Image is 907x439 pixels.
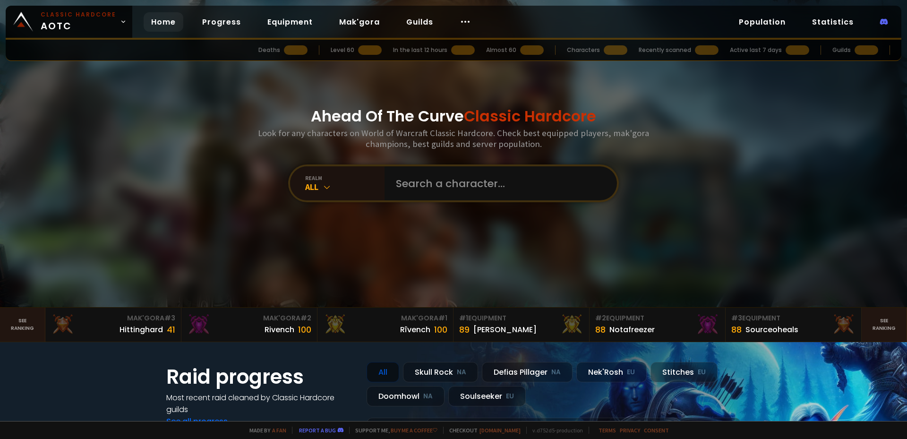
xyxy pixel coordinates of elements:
small: EU [698,368,706,377]
div: Rivench [265,324,294,336]
div: Mak'Gora [187,313,311,323]
a: Privacy [620,427,640,434]
div: Notafreezer [609,324,655,336]
div: Soulseeker [448,386,526,406]
h4: Most recent raid cleaned by Classic Hardcore guilds [166,392,355,415]
span: Checkout [443,427,521,434]
span: # 2 [595,313,606,323]
div: Active last 7 days [730,46,782,54]
h1: Raid progress [166,362,355,392]
div: [PERSON_NAME] [473,324,537,336]
a: Progress [195,12,248,32]
a: a fan [272,427,286,434]
span: # 2 [300,313,311,323]
div: Equipment [595,313,719,323]
small: Classic Hardcore [41,10,116,19]
div: Level 60 [331,46,354,54]
small: NA [551,368,561,377]
div: Equipment [459,313,583,323]
a: Report a bug [299,427,336,434]
div: 100 [298,323,311,336]
a: Mak'Gora#1Rîvench100 [317,308,453,342]
span: Made by [244,427,286,434]
div: In the last 12 hours [393,46,447,54]
small: NA [423,392,433,401]
span: Classic Hardcore [464,105,596,127]
a: Seeranking [862,308,907,342]
div: Deaths [258,46,280,54]
a: #3Equipment88Sourceoheals [726,308,862,342]
a: Statistics [804,12,861,32]
span: # 3 [731,313,742,323]
a: Mak'gora [332,12,387,32]
div: 89 [459,323,470,336]
a: Mak'Gora#2Rivench100 [181,308,317,342]
h1: Ahead Of The Curve [311,105,596,128]
div: Mak'Gora [51,313,175,323]
h3: Look for any characters on World of Warcraft Classic Hardcore. Check best equipped players, mak'g... [254,128,653,149]
div: 100 [434,323,447,336]
span: AOTC [41,10,116,33]
div: realm [305,174,385,181]
a: Home [144,12,183,32]
a: Terms [599,427,616,434]
a: Population [731,12,793,32]
small: EU [506,392,514,401]
div: 88 [595,323,606,336]
div: Doomhowl [367,386,445,406]
a: #2Equipment88Notafreezer [590,308,726,342]
div: Guilds [832,46,851,54]
a: Mak'Gora#3Hittinghard41 [45,308,181,342]
div: Almost 60 [486,46,516,54]
div: Mak'Gora [323,313,447,323]
div: Skull Rock [403,362,478,382]
a: Equipment [260,12,320,32]
span: Support me, [349,427,437,434]
div: 88 [731,323,742,336]
div: 41 [167,323,175,336]
a: Guilds [399,12,441,32]
div: Sourceoheals [745,324,798,336]
span: # 1 [438,313,447,323]
a: #1Equipment89[PERSON_NAME] [453,308,590,342]
a: Consent [644,427,669,434]
div: Rîvench [400,324,430,336]
small: EU [627,368,635,377]
div: Characters [567,46,600,54]
div: All [305,181,385,192]
a: See all progress [166,416,228,427]
div: All [367,362,399,382]
a: Buy me a coffee [391,427,437,434]
div: Hittinghard [120,324,163,336]
div: Equipment [731,313,856,323]
a: Classic HardcoreAOTC [6,6,132,38]
input: Search a character... [390,166,606,200]
span: # 1 [459,313,468,323]
div: Defias Pillager [482,362,573,382]
span: v. d752d5 - production [526,427,583,434]
span: # 3 [164,313,175,323]
a: [DOMAIN_NAME] [479,427,521,434]
small: NA [457,368,466,377]
div: Nek'Rosh [576,362,647,382]
div: Stitches [650,362,718,382]
div: Recently scanned [639,46,691,54]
